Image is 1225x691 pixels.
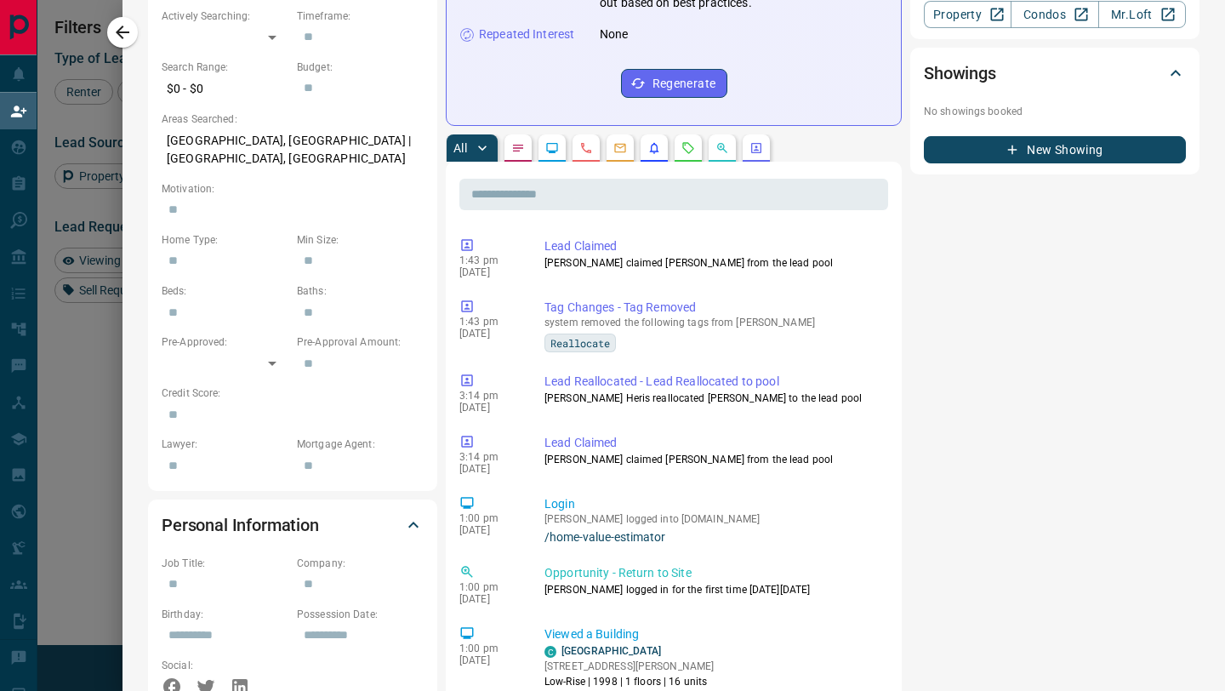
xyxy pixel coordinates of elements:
[924,53,1186,94] div: Showings
[749,141,763,155] svg: Agent Actions
[459,390,519,402] p: 3:14 pm
[459,642,519,654] p: 1:00 pm
[297,9,424,24] p: Timeframe:
[162,505,424,545] div: Personal Information
[162,181,424,197] p: Motivation:
[924,1,1011,28] a: Property
[715,141,729,155] svg: Opportunities
[544,495,881,513] p: Login
[924,136,1186,163] button: New Showing
[162,437,288,452] p: Lawyer:
[544,582,881,597] p: [PERSON_NAME] logged in for the first time [DATE][DATE]
[544,434,881,452] p: Lead Claimed
[297,334,424,350] p: Pre-Approval Amount:
[162,111,424,127] p: Areas Searched:
[1011,1,1098,28] a: Condos
[561,645,661,657] a: [GEOGRAPHIC_DATA]
[479,26,574,43] p: Repeated Interest
[544,646,556,658] div: condos.ca
[162,75,288,103] p: $0 - $0
[459,593,519,605] p: [DATE]
[544,317,881,328] p: system removed the following tags from [PERSON_NAME]
[162,556,288,571] p: Job Title:
[924,104,1186,119] p: No showings booked
[545,141,559,155] svg: Lead Browsing Activity
[647,141,661,155] svg: Listing Alerts
[297,60,424,75] p: Budget:
[162,511,319,539] h2: Personal Information
[681,141,695,155] svg: Requests
[453,142,467,154] p: All
[297,232,424,248] p: Min Size:
[297,437,424,452] p: Mortgage Agent:
[544,255,881,271] p: [PERSON_NAME] claimed [PERSON_NAME] from the lead pool
[544,659,714,674] p: [STREET_ADDRESS][PERSON_NAME]
[459,654,519,666] p: [DATE]
[459,328,519,340] p: [DATE]
[162,607,288,622] p: Birthday:
[459,316,519,328] p: 1:43 pm
[459,451,519,463] p: 3:14 pm
[162,283,288,299] p: Beds:
[544,625,881,643] p: Viewed a Building
[162,658,288,673] p: Social:
[459,402,519,414] p: [DATE]
[544,674,714,689] p: Low-Rise | 1998 | 1 floors | 16 units
[544,373,881,391] p: Lead Reallocated - Lead Reallocated to pool
[162,385,424,401] p: Credit Score:
[544,530,881,544] a: /home-value-estimator
[459,266,519,278] p: [DATE]
[544,237,881,255] p: Lead Claimed
[544,513,881,525] p: [PERSON_NAME] logged into [DOMAIN_NAME]
[162,334,288,350] p: Pre-Approved:
[297,556,424,571] p: Company:
[621,69,727,98] button: Regenerate
[924,60,996,87] h2: Showings
[459,524,519,536] p: [DATE]
[162,127,424,173] p: [GEOGRAPHIC_DATA], [GEOGRAPHIC_DATA] | [GEOGRAPHIC_DATA], [GEOGRAPHIC_DATA]
[544,299,881,317] p: Tag Changes - Tag Removed
[459,581,519,593] p: 1:00 pm
[544,391,881,406] p: [PERSON_NAME] Heris reallocated [PERSON_NAME] to the lead pool
[459,463,519,475] p: [DATE]
[511,141,525,155] svg: Notes
[613,141,627,155] svg: Emails
[162,232,288,248] p: Home Type:
[459,512,519,524] p: 1:00 pm
[600,26,629,43] p: None
[579,141,593,155] svg: Calls
[297,283,424,299] p: Baths:
[1098,1,1186,28] a: Mr.Loft
[162,60,288,75] p: Search Range:
[550,334,610,351] span: Reallocate
[544,452,881,467] p: [PERSON_NAME] claimed [PERSON_NAME] from the lead pool
[544,564,881,582] p: Opportunity - Return to Site
[162,9,288,24] p: Actively Searching:
[459,254,519,266] p: 1:43 pm
[297,607,424,622] p: Possession Date:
